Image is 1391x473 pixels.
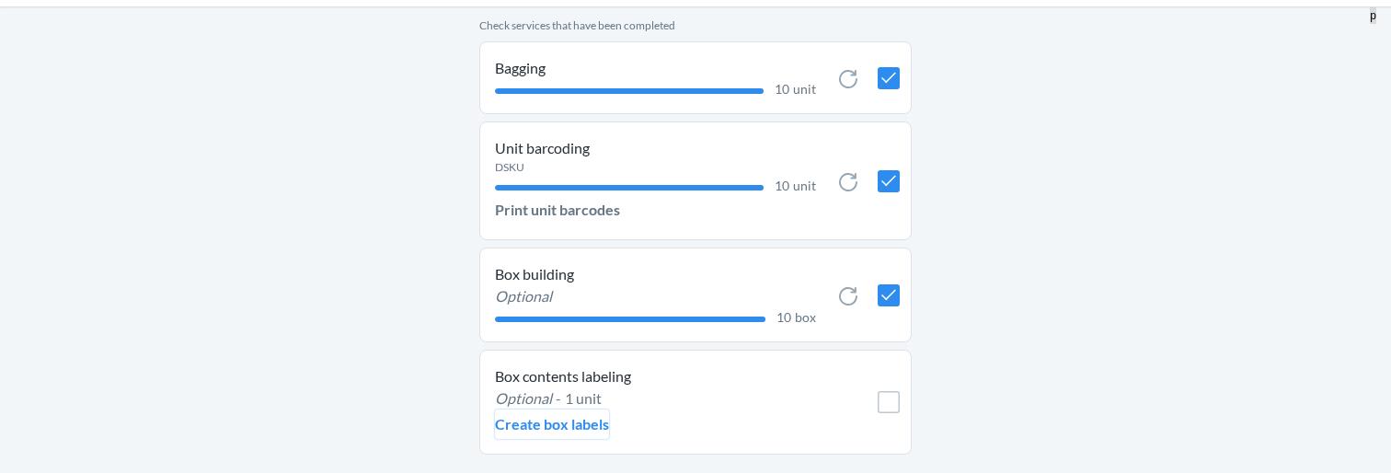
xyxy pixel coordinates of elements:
p: Check services that have been completed [479,17,912,34]
span: unit [793,81,816,97]
span: unit [793,178,816,193]
button: Create box labels [495,410,609,439]
p: - [556,387,561,410]
p: Unit barcoding [495,137,816,159]
span: 10 [776,309,791,325]
p: Create box labels [495,413,609,435]
span: 10 [775,178,789,193]
p: Box building [495,263,816,285]
p: Print unit barcodes [495,199,620,221]
p: 1 unit [565,387,602,410]
span: 10 [775,81,789,97]
p: Box contents labeling [495,365,816,387]
span: box [795,309,816,325]
i: Optional [495,287,552,305]
p: Bagging [495,57,816,79]
p: DSKU [495,159,524,176]
button: Print unit barcodes [495,195,620,225]
i: Optional [495,389,552,407]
